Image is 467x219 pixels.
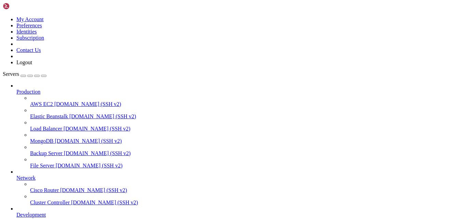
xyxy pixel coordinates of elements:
[30,113,464,120] a: Elastic Beanstalk [DOMAIN_NAME] (SSH v2)
[30,200,464,206] a: Cluster Controller [DOMAIN_NAME] (SSH v2)
[30,150,63,156] span: Backup Server
[30,138,53,144] span: MongoDB
[3,3,42,10] img: Shellngn
[30,101,53,107] span: AWS EC2
[16,175,36,181] span: Network
[54,101,121,107] span: [DOMAIN_NAME] (SSH v2)
[16,169,464,206] li: Network
[30,156,464,169] li: File Server [DOMAIN_NAME] (SSH v2)
[3,71,19,77] span: Servers
[30,187,464,193] a: Cisco Router [DOMAIN_NAME] (SSH v2)
[30,126,464,132] a: Load Balancer [DOMAIN_NAME] (SSH v2)
[30,193,464,206] li: Cluster Controller [DOMAIN_NAME] (SSH v2)
[30,132,464,144] li: MongoDB [DOMAIN_NAME] (SSH v2)
[60,187,127,193] span: [DOMAIN_NAME] (SSH v2)
[55,138,122,144] span: [DOMAIN_NAME] (SSH v2)
[30,138,464,144] a: MongoDB [DOMAIN_NAME] (SSH v2)
[30,107,464,120] li: Elastic Beanstalk [DOMAIN_NAME] (SSH v2)
[30,163,464,169] a: File Server [DOMAIN_NAME] (SSH v2)
[16,83,464,169] li: Production
[71,200,138,205] span: [DOMAIN_NAME] (SSH v2)
[3,71,46,77] a: Servers
[16,89,40,95] span: Production
[16,212,46,218] span: Development
[16,16,44,22] a: My Account
[16,175,464,181] a: Network
[16,212,464,218] a: Development
[16,89,464,95] a: Production
[64,126,131,132] span: [DOMAIN_NAME] (SSH v2)
[16,23,42,28] a: Preferences
[30,144,464,156] li: Backup Server [DOMAIN_NAME] (SSH v2)
[30,200,70,205] span: Cluster Controller
[16,59,32,65] a: Logout
[16,35,44,41] a: Subscription
[30,101,464,107] a: AWS EC2 [DOMAIN_NAME] (SSH v2)
[30,126,62,132] span: Load Balancer
[16,29,37,35] a: Identities
[64,150,131,156] span: [DOMAIN_NAME] (SSH v2)
[30,187,59,193] span: Cisco Router
[30,113,68,119] span: Elastic Beanstalk
[30,163,54,168] span: File Server
[30,150,464,156] a: Backup Server [DOMAIN_NAME] (SSH v2)
[69,113,136,119] span: [DOMAIN_NAME] (SSH v2)
[30,181,464,193] li: Cisco Router [DOMAIN_NAME] (SSH v2)
[30,120,464,132] li: Load Balancer [DOMAIN_NAME] (SSH v2)
[30,95,464,107] li: AWS EC2 [DOMAIN_NAME] (SSH v2)
[16,47,41,53] a: Contact Us
[56,163,123,168] span: [DOMAIN_NAME] (SSH v2)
